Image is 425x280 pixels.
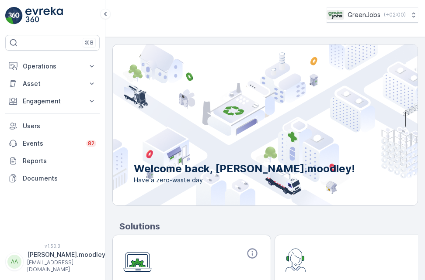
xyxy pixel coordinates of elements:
[25,7,63,24] img: logo_light-DOdMpM7g.png
[327,7,418,23] button: GreenJobs(+02:00)
[327,10,344,20] img: Green_Jobs_Logo.png
[5,135,100,152] a: Events82
[5,92,100,110] button: Engagement
[23,79,82,88] p: Asset
[5,250,100,273] button: AA[PERSON_NAME].moodley[EMAIL_ADDRESS][DOMAIN_NAME]
[39,44,418,205] img: city illustration
[23,157,96,165] p: Reports
[23,139,81,148] p: Events
[119,220,418,233] p: Solutions
[23,174,96,183] p: Documents
[5,75,100,92] button: Asset
[5,7,23,24] img: logo
[23,97,82,106] p: Engagement
[286,247,306,272] img: module-icon
[88,140,94,147] p: 82
[348,10,380,19] p: GreenJobs
[7,255,21,269] div: AA
[27,250,105,259] p: [PERSON_NAME].moodley
[5,243,100,249] span: v 1.50.3
[85,39,94,46] p: ⌘B
[5,152,100,170] a: Reports
[384,11,406,18] p: ( +02:00 )
[134,176,355,184] span: Have a zero-waste day
[5,117,100,135] a: Users
[5,58,100,75] button: Operations
[5,170,100,187] a: Documents
[27,259,105,273] p: [EMAIL_ADDRESS][DOMAIN_NAME]
[23,62,82,71] p: Operations
[134,162,355,176] p: Welcome back, [PERSON_NAME].moodley!
[23,122,96,130] p: Users
[123,247,152,272] img: module-icon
